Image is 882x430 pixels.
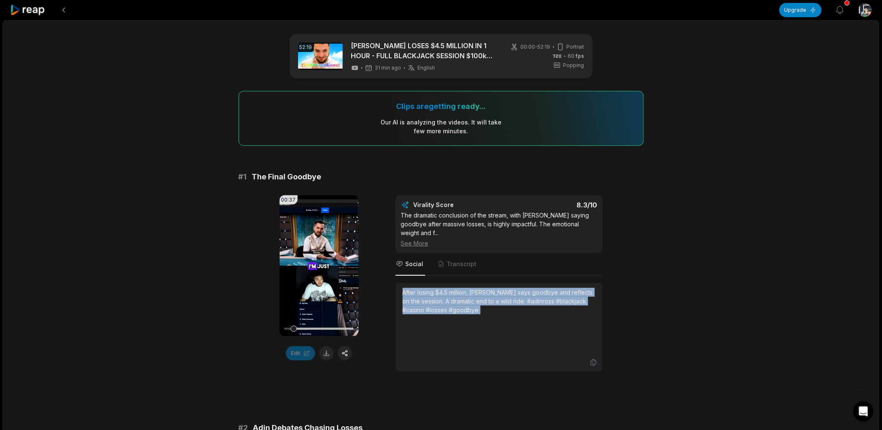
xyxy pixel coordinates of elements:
span: 00:00 - 52:19 [521,43,550,51]
span: 31 min ago [375,65,401,71]
span: The Final Goodbye [252,171,321,183]
span: # 1 [239,171,247,183]
div: The dramatic conclusion of the stream, with [PERSON_NAME] saying goodbye after massive losses, is... [401,211,597,248]
span: fps [576,53,584,59]
span: Transcript [447,260,477,268]
button: Edit [286,346,315,360]
span: Popping [563,62,584,69]
span: Social [406,260,424,268]
span: 60 [568,52,584,60]
span: English [418,65,435,71]
div: Virality Score [414,201,504,209]
div: Open Intercom Messenger [854,402,874,422]
a: [PERSON_NAME] LOSES $4.5 MILLION IN 1 HOUR - FULL BLACKJACK SESSION $100k HANDS (VOD [DATE]) [351,41,496,61]
span: Portrait [567,43,584,51]
video: Your browser does not support mp4 format. [280,195,359,336]
div: See More [401,239,597,248]
div: Clips are getting ready... [396,101,486,111]
div: Our AI is analyzing the video s . It will take few more minutes. [380,118,502,135]
div: After losing $4.5 million, [PERSON_NAME] says goodbye and reflects on the session. A dramatic end... [403,288,596,314]
div: 8.3 /10 [507,201,597,209]
nav: Tabs [396,253,603,276]
button: Upgrade [779,3,822,17]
